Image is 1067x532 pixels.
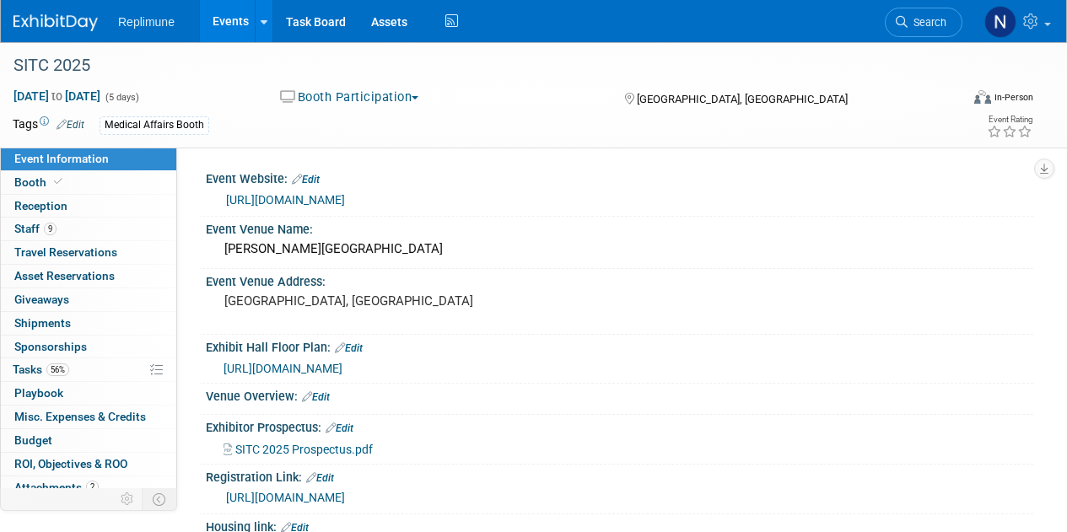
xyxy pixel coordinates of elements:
[14,410,146,423] span: Misc. Expenses & Credits
[8,51,946,81] div: SITC 2025
[1,453,176,476] a: ROI, Objectives & ROO
[14,457,127,470] span: ROI, Objectives & ROO
[206,217,1033,238] div: Event Venue Name:
[1,195,176,218] a: Reception
[206,384,1033,406] div: Venue Overview:
[1,382,176,405] a: Playbook
[218,236,1021,262] div: [PERSON_NAME][GEOGRAPHIC_DATA]
[326,422,353,434] a: Edit
[884,88,1033,113] div: Event Format
[14,386,63,400] span: Playbook
[13,363,69,376] span: Tasks
[1,336,176,358] a: Sponsorships
[224,293,532,309] pre: [GEOGRAPHIC_DATA], [GEOGRAPHIC_DATA]
[335,342,363,354] a: Edit
[113,488,143,510] td: Personalize Event Tab Strip
[224,362,342,375] a: [URL][DOMAIN_NAME]
[1,312,176,335] a: Shipments
[14,481,99,494] span: Attachments
[86,481,99,493] span: 2
[54,177,62,186] i: Booth reservation complete
[974,90,991,104] img: Format-Inperson.png
[46,363,69,376] span: 56%
[1,288,176,311] a: Giveaways
[1,358,176,381] a: Tasks56%
[994,91,1033,104] div: In-Person
[13,14,98,31] img: ExhibitDay
[14,340,87,353] span: Sponsorships
[14,245,117,259] span: Travel Reservations
[206,465,1033,486] div: Registration Link:
[13,116,84,135] td: Tags
[206,166,1033,188] div: Event Website:
[274,89,425,106] button: Booth Participation
[1,476,176,499] a: Attachments2
[306,472,334,484] a: Edit
[118,15,175,29] span: Replimune
[908,16,946,29] span: Search
[57,119,84,131] a: Edit
[1,171,176,194] a: Booth
[44,223,57,235] span: 9
[224,443,373,456] a: SITC 2025 Prospectus.pdf
[206,415,1033,437] div: Exhibitor Prospectus:
[235,443,373,456] span: SITC 2025 Prospectus.pdf
[637,93,848,105] span: [GEOGRAPHIC_DATA], [GEOGRAPHIC_DATA]
[14,175,66,189] span: Booth
[292,174,320,185] a: Edit
[206,269,1033,290] div: Event Venue Address:
[885,8,962,37] a: Search
[226,491,345,504] a: [URL][DOMAIN_NAME]
[1,406,176,428] a: Misc. Expenses & Credits
[984,6,1016,38] img: Nicole Schaeffner
[13,89,101,104] span: [DATE] [DATE]
[14,199,67,212] span: Reception
[14,316,71,330] span: Shipments
[1,429,176,452] a: Budget
[1,218,176,240] a: Staff9
[1,241,176,264] a: Travel Reservations
[14,152,109,165] span: Event Information
[49,89,65,103] span: to
[100,116,209,134] div: Medical Affairs Booth
[206,335,1033,357] div: Exhibit Hall Floor Plan:
[226,193,345,207] a: [URL][DOMAIN_NAME]
[14,433,52,447] span: Budget
[1,265,176,287] a: Asset Reservations
[987,116,1032,124] div: Event Rating
[104,92,139,103] span: (5 days)
[14,293,69,306] span: Giveaways
[302,391,330,403] a: Edit
[14,269,115,282] span: Asset Reservations
[1,148,176,170] a: Event Information
[143,488,177,510] td: Toggle Event Tabs
[14,222,57,235] span: Staff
